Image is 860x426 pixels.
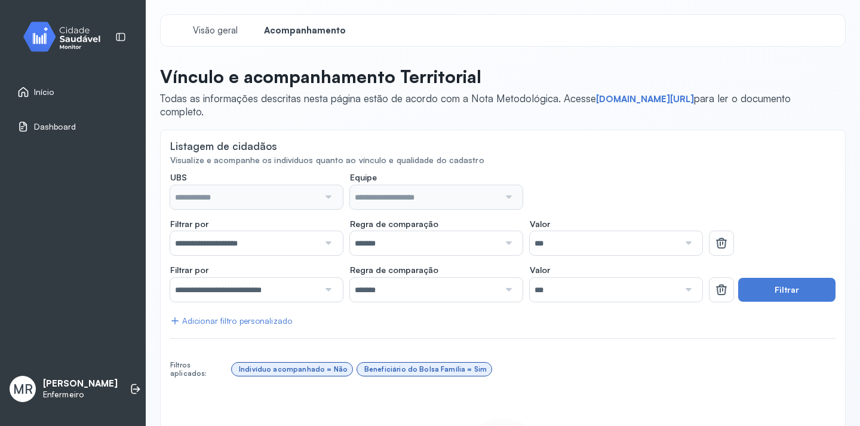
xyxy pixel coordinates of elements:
[43,390,118,400] p: Enfermeiro
[350,265,438,275] span: Regra de comparação
[738,278,836,302] button: Filtrar
[43,378,118,390] p: [PERSON_NAME]
[193,25,238,36] span: Visão geral
[13,19,120,54] img: monitor.svg
[530,219,550,229] span: Valor
[17,86,128,98] a: Início
[34,122,76,132] span: Dashboard
[170,265,208,275] span: Filtrar por
[160,92,791,118] span: Todas as informações descritas nesta página estão de acordo com a Nota Metodológica. Acesse para ...
[596,93,694,105] a: [DOMAIN_NAME][URL]
[170,172,187,183] span: UBS
[170,219,208,229] span: Filtrar por
[364,365,487,373] div: Beneficiário do Bolsa Família = Sim
[13,381,33,397] span: MR
[170,155,836,166] div: Visualize e acompanhe os indivíduos quanto ao vínculo e qualidade do cadastro
[239,365,348,373] div: Indivíduo acompanhado = Não
[160,66,836,87] p: Vínculo e acompanhamento Territorial
[530,265,550,275] span: Valor
[350,219,438,229] span: Regra de comparação
[170,316,292,326] div: Adicionar filtro personalizado
[17,121,128,133] a: Dashboard
[170,361,227,378] div: Filtros aplicados:
[34,87,54,97] span: Início
[264,25,346,36] span: Acompanhamento
[170,140,277,152] div: Listagem de cidadãos
[350,172,377,183] span: Equipe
